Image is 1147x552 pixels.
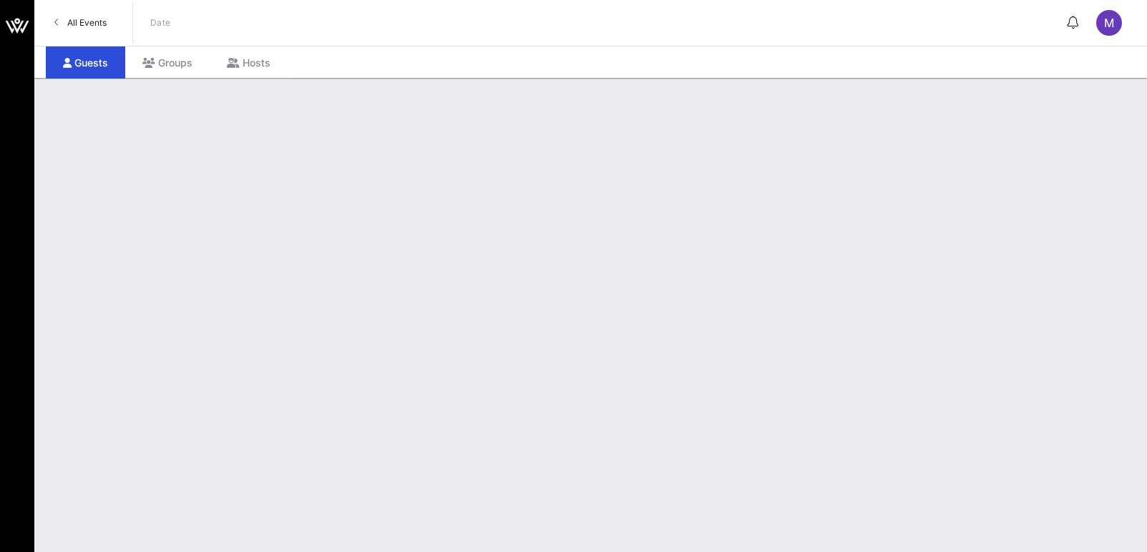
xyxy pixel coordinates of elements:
span: All Events [67,17,107,28]
div: Groups [125,46,210,79]
span: M [1104,16,1114,30]
div: M [1096,10,1122,36]
div: Guests [46,46,125,79]
a: All Events [46,11,115,34]
div: Hosts [210,46,288,79]
p: Date [150,16,171,30]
